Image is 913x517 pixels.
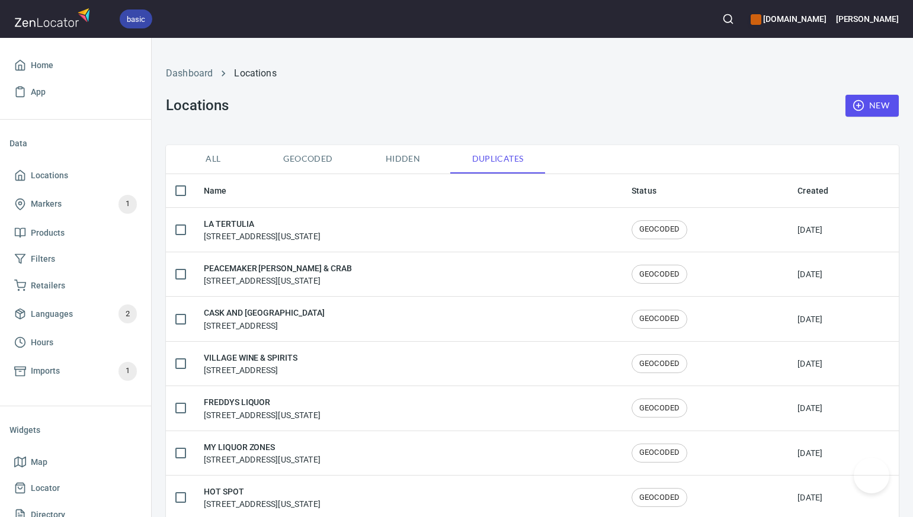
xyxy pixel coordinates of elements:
h6: MY LIQUOR ZONES [204,441,321,454]
span: 2 [118,307,137,321]
a: Home [9,52,142,79]
span: GEOCODED [632,492,687,503]
span: GEOCODED [632,224,687,235]
th: Status [622,174,788,208]
iframe: Help Scout Beacon - Open [854,458,889,493]
button: color-CE600E [751,14,761,25]
div: [DATE] [797,402,822,414]
a: Imports1 [9,356,142,387]
a: App [9,79,142,105]
h6: LA TERTULIA [204,217,321,230]
div: [STREET_ADDRESS] [204,351,297,376]
span: Languages [31,307,73,322]
span: Locator [31,481,60,496]
button: Search [715,6,741,32]
span: New [855,98,889,113]
span: Markers [31,197,62,211]
span: Home [31,58,53,73]
span: Duplicates [457,152,538,166]
a: Retailers [9,272,142,299]
div: basic [120,9,152,28]
div: [DATE] [797,268,822,280]
span: App [31,85,46,99]
a: Products [9,220,142,246]
a: Filters [9,246,142,272]
h6: [DOMAIN_NAME] [751,12,826,25]
h6: HOT SPOT [204,485,321,498]
span: Imports [31,364,60,378]
a: Locations [9,162,142,189]
button: New [845,95,899,117]
th: Created [788,174,899,208]
span: All [173,152,254,166]
span: GEOCODED [632,358,687,370]
h6: CASK AND [GEOGRAPHIC_DATA] [204,306,325,319]
h6: PEACEMAKER [PERSON_NAME] & CRAB [204,262,351,275]
a: Locator [9,475,142,502]
li: Data [9,129,142,158]
span: basic [120,13,152,25]
a: Dashboard [166,68,213,79]
div: [STREET_ADDRESS][US_STATE] [204,485,321,510]
div: [DATE] [797,224,822,236]
button: [PERSON_NAME] [836,6,899,32]
span: Geocoded [268,152,348,166]
a: Map [9,449,142,476]
span: Hidden [363,152,443,166]
a: Locations [234,68,276,79]
h3: Locations [166,97,228,114]
div: [STREET_ADDRESS][US_STATE] [204,396,321,420]
h6: FREDDYS LIQUOR [204,396,321,409]
div: [STREET_ADDRESS][US_STATE] [204,217,321,242]
a: Hours [9,329,142,356]
div: Manage your apps [751,6,826,32]
span: 1 [118,364,137,378]
div: [STREET_ADDRESS] [204,306,325,331]
span: Filters [31,252,55,266]
span: GEOCODED [632,447,687,458]
span: 1 [118,197,137,211]
a: Languages2 [9,298,142,329]
div: [DATE] [797,492,822,503]
div: [STREET_ADDRESS][US_STATE] [204,441,321,465]
div: [STREET_ADDRESS][US_STATE] [204,262,351,287]
span: Locations [31,168,68,183]
img: zenlocator [14,5,94,30]
span: Hours [31,335,53,350]
h6: VILLAGE WINE & SPIRITS [204,351,297,364]
span: Products [31,226,65,240]
a: Markers1 [9,189,142,220]
span: Map [31,455,47,470]
li: Widgets [9,416,142,444]
span: Retailers [31,278,65,293]
span: GEOCODED [632,313,687,325]
div: [DATE] [797,358,822,370]
nav: breadcrumb [166,66,899,81]
div: [DATE] [797,313,822,325]
div: [DATE] [797,447,822,459]
h6: [PERSON_NAME] [836,12,899,25]
th: Name [194,174,622,208]
span: GEOCODED [632,269,687,280]
span: GEOCODED [632,403,687,414]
